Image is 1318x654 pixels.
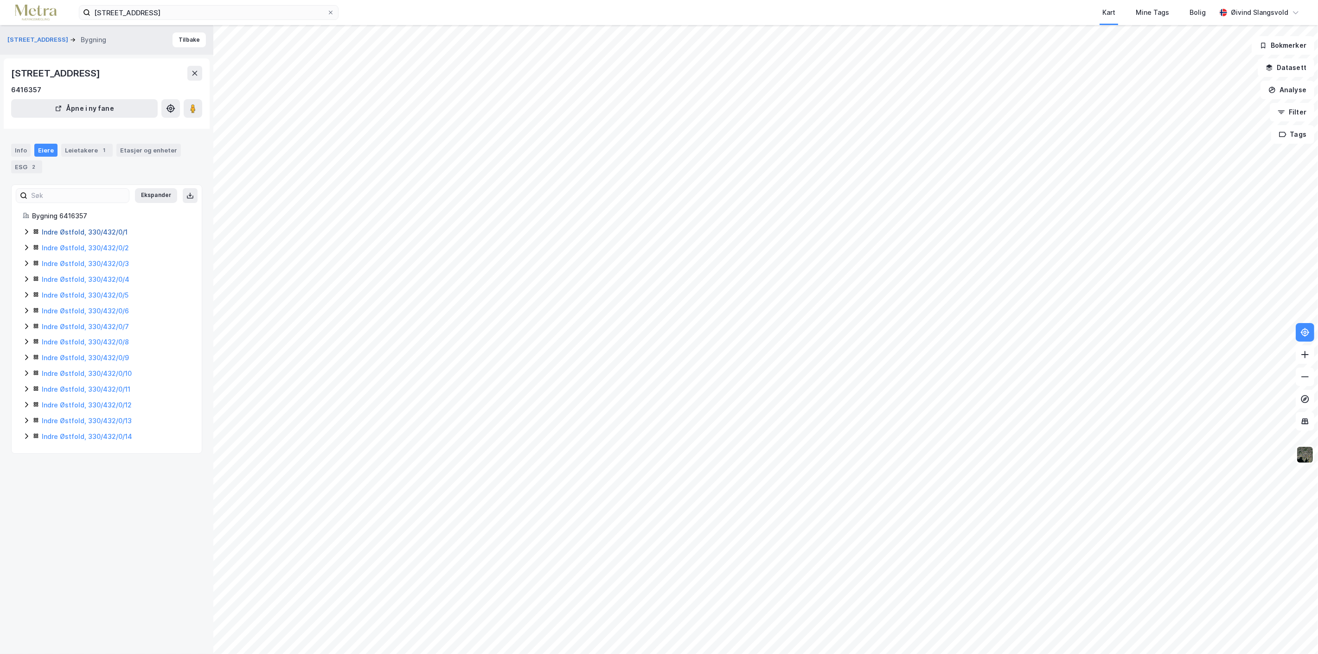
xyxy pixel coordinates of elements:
[42,291,128,299] a: Indre Østfold, 330/432/0/5
[42,338,129,346] a: Indre Østfold, 330/432/0/8
[42,385,130,393] a: Indre Østfold, 330/432/0/11
[34,144,58,157] div: Eiere
[42,354,129,362] a: Indre Østfold, 330/432/0/9
[27,189,129,203] input: Søk
[1231,7,1288,18] div: Øivind Slangsvold
[32,210,191,222] div: Bygning 6416357
[1190,7,1206,18] div: Bolig
[29,162,38,171] div: 2
[42,260,129,267] a: Indre Østfold, 330/432/0/3
[7,35,70,44] button: [STREET_ADDRESS]
[135,188,177,203] button: Ekspander
[42,369,132,377] a: Indre Østfold, 330/432/0/10
[1260,81,1314,99] button: Analyse
[42,401,132,409] a: Indre Østfold, 330/432/0/12
[11,84,41,95] div: 6416357
[1258,58,1314,77] button: Datasett
[15,5,57,21] img: metra-logo.256734c3b2bbffee19d4.png
[1102,7,1115,18] div: Kart
[11,66,102,81] div: [STREET_ADDRESS]
[11,99,158,118] button: Åpne i ny fane
[1296,446,1314,464] img: 9k=
[1272,610,1318,654] div: Kontrollprogram for chat
[1136,7,1169,18] div: Mine Tags
[173,32,206,47] button: Tilbake
[1270,103,1314,121] button: Filter
[100,146,109,155] div: 1
[42,432,132,440] a: Indre Østfold, 330/432/0/14
[90,6,327,19] input: Søk på adresse, matrikkel, gårdeiere, leietakere eller personer
[11,144,31,157] div: Info
[42,307,129,315] a: Indre Østfold, 330/432/0/6
[81,34,106,45] div: Bygning
[42,244,129,252] a: Indre Østfold, 330/432/0/2
[1252,36,1314,55] button: Bokmerker
[61,144,113,157] div: Leietakere
[42,228,128,236] a: Indre Østfold, 330/432/0/1
[11,160,42,173] div: ESG
[120,146,177,154] div: Etasjer og enheter
[1271,125,1314,144] button: Tags
[42,323,129,330] a: Indre Østfold, 330/432/0/7
[42,275,129,283] a: Indre Østfold, 330/432/0/4
[42,417,132,425] a: Indre Østfold, 330/432/0/13
[1272,610,1318,654] iframe: Chat Widget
